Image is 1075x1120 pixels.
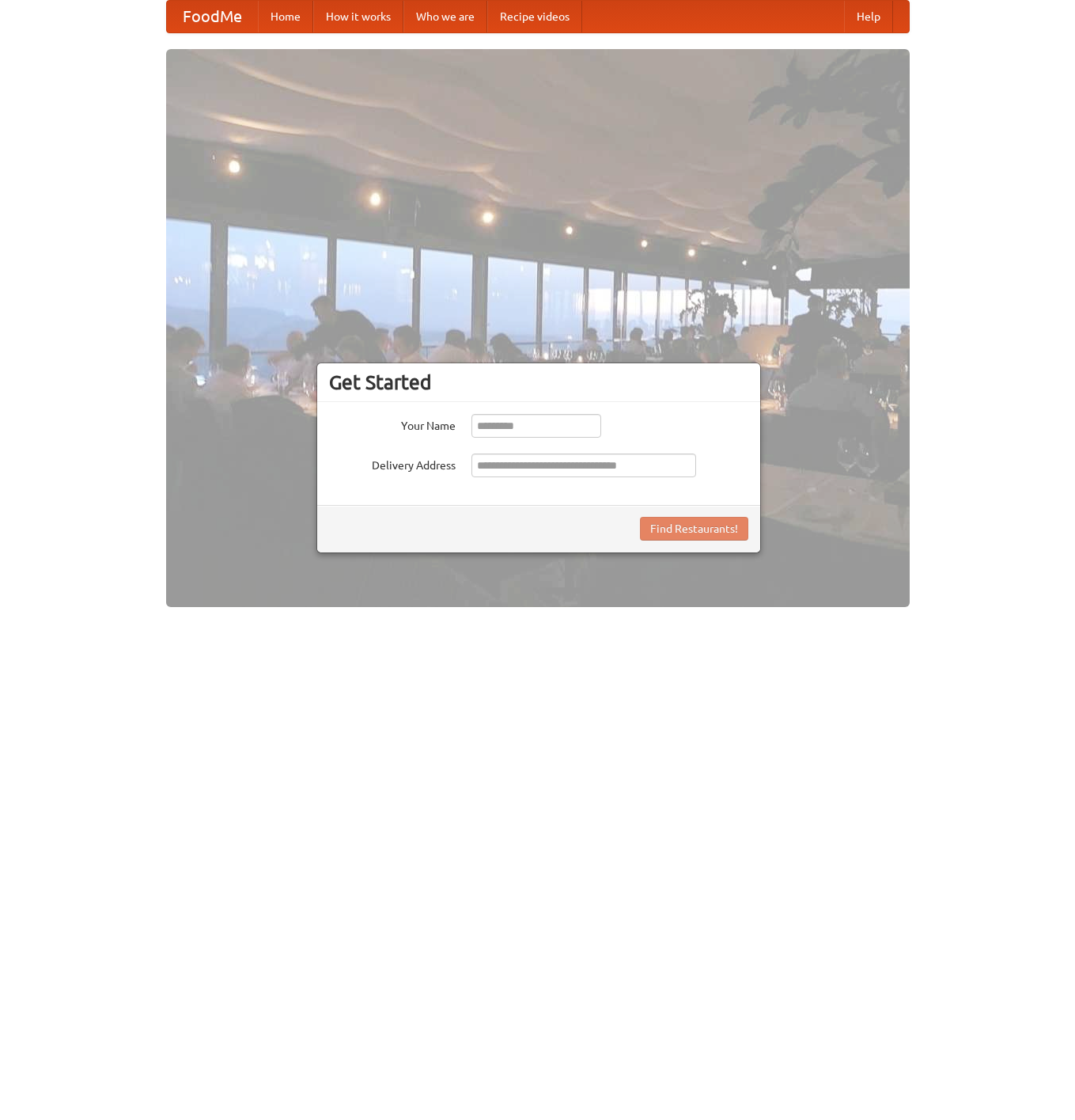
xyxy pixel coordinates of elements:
[313,1,403,32] a: How it works
[329,454,456,473] label: Delivery Address
[640,517,748,541] button: Find Restaurants!
[844,1,893,32] a: Help
[403,1,487,32] a: Who we are
[258,1,313,32] a: Home
[329,370,748,394] h3: Get Started
[167,1,258,32] a: FoodMe
[487,1,582,32] a: Recipe videos
[329,414,456,434] label: Your Name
